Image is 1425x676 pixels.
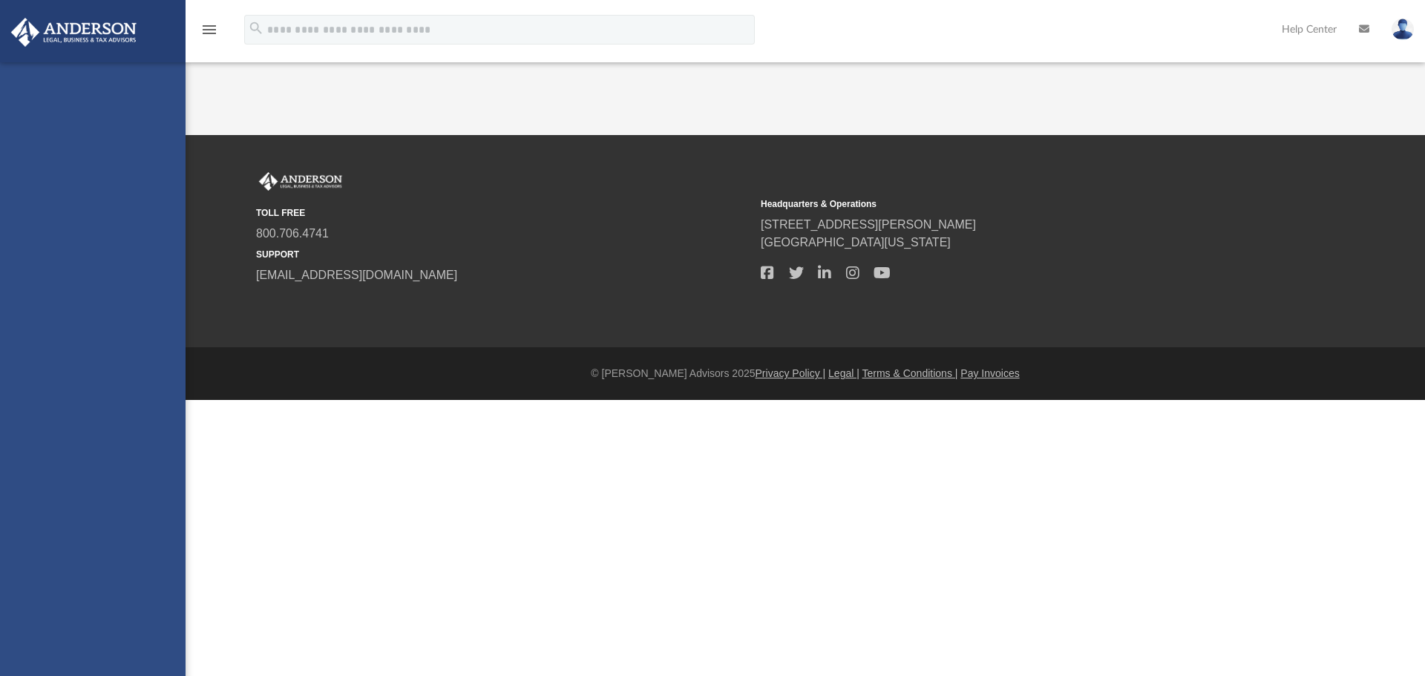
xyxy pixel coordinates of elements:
small: SUPPORT [256,248,750,261]
a: Legal | [828,367,859,379]
a: [GEOGRAPHIC_DATA][US_STATE] [761,236,951,249]
img: Anderson Advisors Platinum Portal [256,172,345,191]
img: User Pic [1392,19,1414,40]
a: menu [200,28,218,39]
div: © [PERSON_NAME] Advisors 2025 [186,366,1425,381]
i: search [248,20,264,36]
a: 800.706.4741 [256,227,329,240]
a: Privacy Policy | [756,367,826,379]
small: Headquarters & Operations [761,197,1255,211]
small: TOLL FREE [256,206,750,220]
a: [EMAIL_ADDRESS][DOMAIN_NAME] [256,269,457,281]
a: Pay Invoices [960,367,1019,379]
a: Terms & Conditions | [862,367,958,379]
img: Anderson Advisors Platinum Portal [7,18,141,47]
a: [STREET_ADDRESS][PERSON_NAME] [761,218,976,231]
i: menu [200,21,218,39]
